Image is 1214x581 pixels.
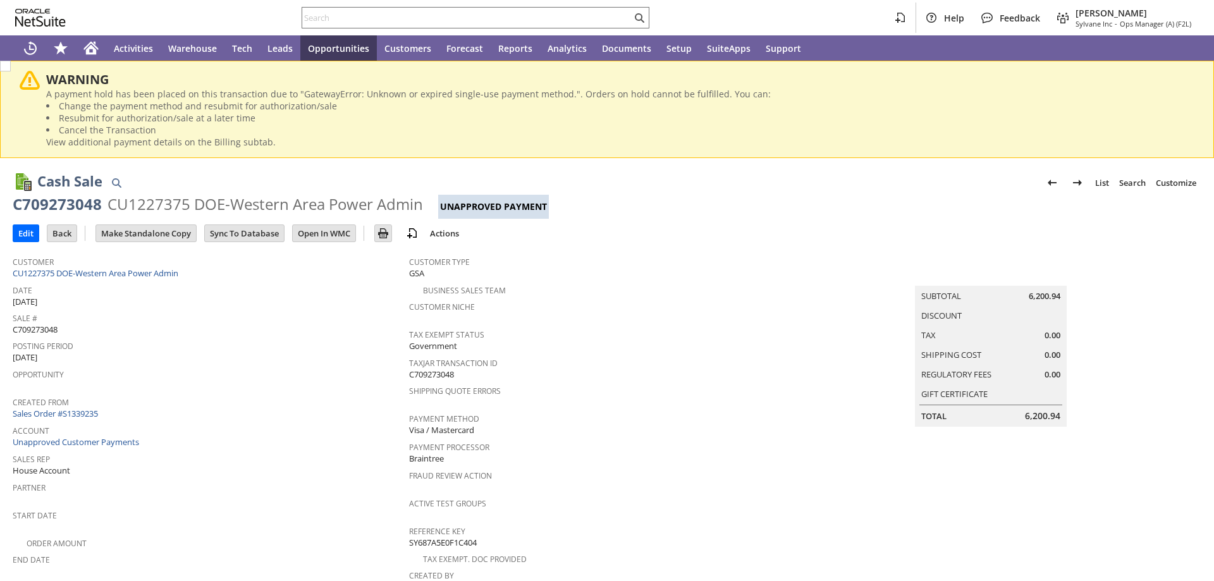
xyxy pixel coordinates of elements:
[921,388,988,400] a: Gift Certificate
[921,329,936,341] a: Tax
[13,352,37,364] span: [DATE]
[27,538,87,549] a: Order Amount
[13,510,57,521] a: Start Date
[15,9,66,27] svg: logo
[376,226,391,241] img: Print
[46,88,1194,148] div: A payment hold has been placed on this transaction due to "GatewayError: Unknown or expired singl...
[409,369,454,381] span: C709273048
[921,310,962,321] a: Discount
[47,225,77,242] input: Back
[446,42,483,54] span: Forecast
[302,10,632,25] input: Search
[106,35,161,61] a: Activities
[409,570,454,581] a: Created By
[439,35,491,61] a: Forecast
[260,35,300,61] a: Leads
[377,35,439,61] a: Customers
[13,397,69,408] a: Created From
[13,341,73,352] a: Posting Period
[666,42,692,54] span: Setup
[13,408,101,419] a: Sales Order #S1339235
[758,35,809,61] a: Support
[921,349,981,360] a: Shipping Cost
[13,482,46,493] a: Partner
[13,425,49,436] a: Account
[423,285,506,296] a: Business Sales Team
[409,442,489,453] a: Payment Processor
[1151,173,1201,193] a: Customize
[13,296,37,308] span: [DATE]
[409,526,465,537] a: Reference Key
[1045,349,1060,361] span: 0.00
[409,257,470,267] a: Customer Type
[1120,19,1191,28] span: Ops Manager (A) (F2L)
[921,369,991,380] a: Regulatory Fees
[540,35,594,61] a: Analytics
[384,42,431,54] span: Customers
[109,175,124,190] img: Quick Find
[23,40,38,56] svg: Recent Records
[308,42,369,54] span: Opportunities
[409,340,457,352] span: Government
[107,194,423,214] div: CU1227375 DOE-Western Area Power Admin
[13,554,50,565] a: End Date
[224,35,260,61] a: Tech
[423,554,527,565] a: Tax Exempt. Doc Provided
[13,436,139,448] a: Unapproved Customer Payments
[46,112,1194,124] li: Resubmit for authorization/sale at a later time
[409,537,477,549] span: SY687A5E0F1C404
[438,195,549,219] div: Unapproved Payment
[46,71,1194,88] div: WARNING
[13,257,54,267] a: Customer
[409,267,424,279] span: GSA
[13,454,50,465] a: Sales Rep
[699,35,758,61] a: SuiteApps
[921,410,947,422] a: Total
[13,225,39,242] input: Edit
[409,470,492,481] a: Fraud Review Action
[13,285,32,296] a: Date
[944,12,964,24] span: Help
[293,225,355,242] input: Open In WMC
[632,10,647,25] svg: Search
[602,42,651,54] span: Documents
[300,35,377,61] a: Opportunities
[13,465,70,477] span: House Account
[1045,369,1060,381] span: 0.00
[409,453,444,465] span: Braintree
[267,42,293,54] span: Leads
[425,228,464,239] a: Actions
[409,413,479,424] a: Payment Method
[1000,12,1040,24] span: Feedback
[1114,173,1151,193] a: Search
[114,42,153,54] span: Activities
[46,100,1194,112] li: Change the payment method and resubmit for authorization/sale
[53,40,68,56] svg: Shortcuts
[13,369,64,380] a: Opportunity
[409,498,486,509] a: Active Test Groups
[766,42,801,54] span: Support
[409,424,474,436] span: Visa / Mastercard
[1076,7,1191,19] span: [PERSON_NAME]
[405,226,420,241] img: add-record.svg
[1115,19,1117,28] span: -
[76,35,106,61] a: Home
[1045,175,1060,190] img: Previous
[161,35,224,61] a: Warehouse
[1025,410,1060,422] span: 6,200.94
[707,42,751,54] span: SuiteApps
[15,35,46,61] a: Recent Records
[1045,329,1060,341] span: 0.00
[83,40,99,56] svg: Home
[915,266,1067,286] caption: Summary
[13,313,37,324] a: Sale #
[13,267,181,279] a: CU1227375 DOE-Western Area Power Admin
[1076,19,1112,28] span: Sylvane Inc
[232,42,252,54] span: Tech
[548,42,587,54] span: Analytics
[491,35,540,61] a: Reports
[659,35,699,61] a: Setup
[13,324,58,336] span: C709273048
[375,225,391,242] input: Print
[205,225,284,242] input: Sync To Database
